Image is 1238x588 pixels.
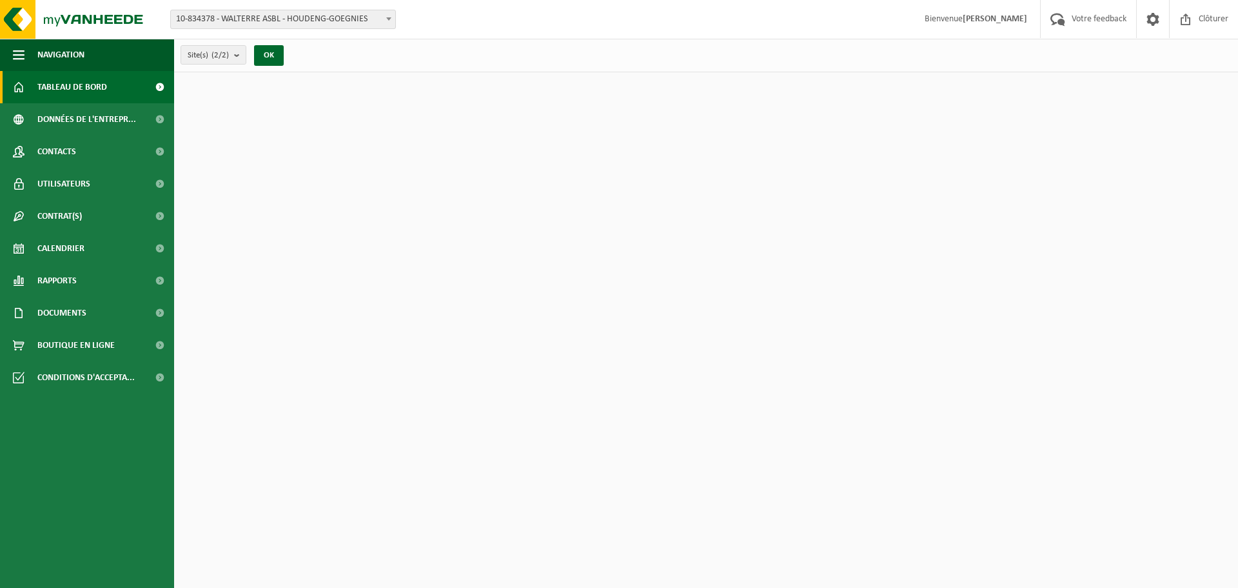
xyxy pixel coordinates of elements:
[188,46,229,65] span: Site(s)
[37,71,107,103] span: Tableau de bord
[181,45,246,65] button: Site(s)(2/2)
[37,39,84,71] span: Navigation
[171,10,395,28] span: 10-834378 - WALTERRE ASBL - HOUDENG-GOEGNIES
[37,297,86,329] span: Documents
[211,51,229,59] count: (2/2)
[37,232,84,265] span: Calendrier
[37,329,115,361] span: Boutique en ligne
[37,168,90,200] span: Utilisateurs
[37,265,77,297] span: Rapports
[37,136,76,168] span: Contacts
[37,361,135,394] span: Conditions d'accepta...
[37,103,136,136] span: Données de l'entrepr...
[963,14,1027,24] strong: [PERSON_NAME]
[37,200,82,232] span: Contrat(s)
[254,45,284,66] button: OK
[170,10,396,29] span: 10-834378 - WALTERRE ASBL - HOUDENG-GOEGNIES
